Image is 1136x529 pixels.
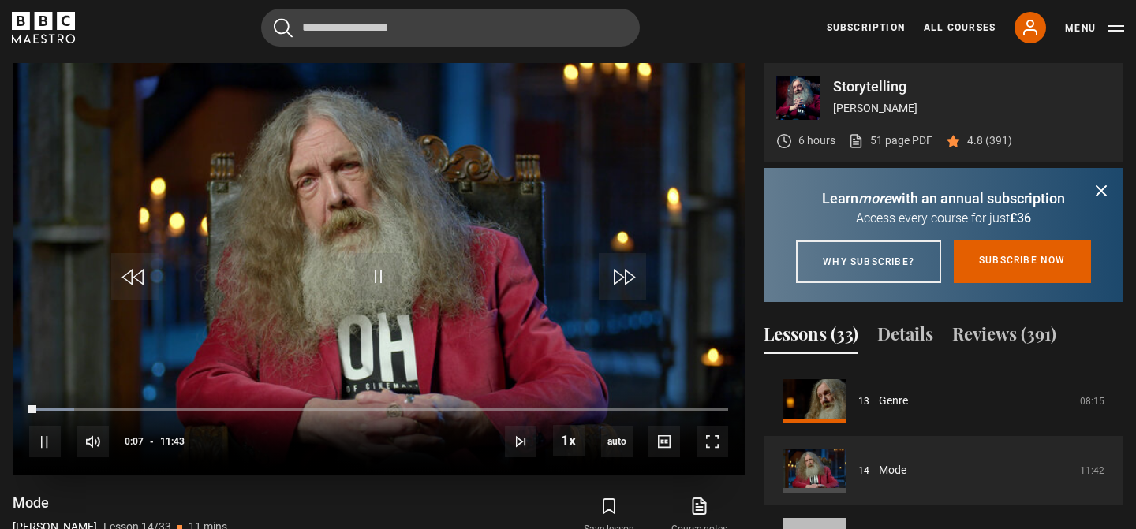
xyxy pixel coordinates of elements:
[783,209,1104,228] p: Access every course for just
[783,188,1104,209] p: Learn with an annual subscription
[877,321,933,354] button: Details
[796,240,941,283] a: Why subscribe?
[858,190,891,207] i: more
[1065,20,1124,36] button: Toggle navigation
[160,427,185,456] span: 11:43
[833,80,1111,94] p: Storytelling
[274,18,293,38] button: Submit the search query
[952,321,1056,354] button: Reviews (391)
[13,63,745,475] video-js: Video Player
[798,132,835,149] p: 6 hours
[1010,210,1031,225] span: £36
[833,100,1111,117] p: [PERSON_NAME]
[13,494,227,512] h1: Mode
[648,426,680,457] button: Captions
[505,426,536,457] button: Next Lesson
[954,240,1091,283] a: Subscribe now
[697,426,728,457] button: Fullscreen
[29,408,728,412] div: Progress Bar
[150,436,154,447] span: -
[261,9,640,47] input: Search
[924,20,996,35] a: All Courses
[967,132,1012,149] p: 4.8 (391)
[77,426,109,457] button: Mute
[29,426,61,457] button: Pause
[879,462,906,479] a: Mode
[827,20,905,35] a: Subscription
[125,427,144,456] span: 0:07
[553,425,585,456] button: Playback Rate
[601,426,633,457] div: Current quality: 720p
[601,426,633,457] span: auto
[848,132,932,149] a: 51 page PDF
[879,393,908,409] a: Genre
[12,12,75,43] svg: BBC Maestro
[764,321,858,354] button: Lessons (33)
